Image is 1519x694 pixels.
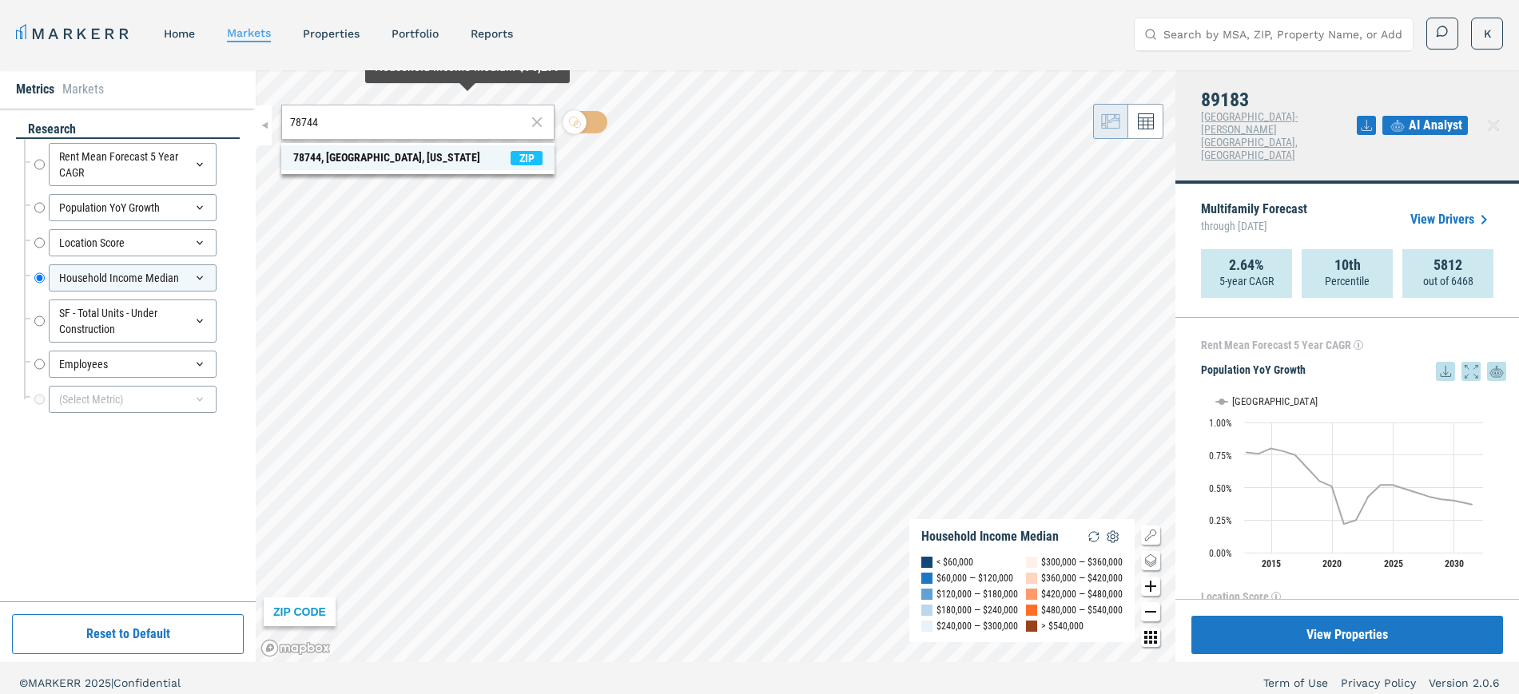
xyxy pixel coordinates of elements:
[303,27,360,40] a: properties
[113,676,181,689] span: Confidential
[1484,26,1491,42] span: K
[1409,116,1462,135] span: AI Analyst
[293,149,480,166] div: 78744, [GEOGRAPHIC_DATA], [US_STATE]
[1229,257,1264,273] strong: 2.64%
[1041,586,1123,602] div: $420,000 — $480,000
[16,121,240,139] div: research
[1084,527,1103,546] img: Reload Legend
[227,26,271,39] a: markets
[1341,675,1416,691] a: Privacy Policy
[1322,558,1342,569] text: 2020
[16,80,54,99] li: Metrics
[1209,515,1232,526] text: 0.25%
[264,597,336,626] div: ZIP CODE
[1141,577,1160,596] button: Zoom in map button
[1041,618,1084,634] div: > $540,000
[290,114,526,131] input: Search by MSA or ZIP Code
[1201,89,1357,110] h4: 89183
[1410,210,1493,229] a: View Drivers
[19,676,28,689] span: ©
[1201,216,1307,236] span: through [DATE]
[936,618,1018,634] div: $240,000 — $300,000
[12,614,244,654] button: Reset to Default
[49,143,217,186] div: Rent Mean Forecast 5 Year CAGR
[1382,116,1468,135] button: AI Analyst
[1141,628,1160,647] button: Other options map button
[1201,362,1506,381] h5: Population YoY Growth
[471,27,513,40] a: reports
[164,27,195,40] a: home
[62,80,104,99] li: Markets
[1191,616,1503,654] button: View Properties
[936,570,1013,586] div: $60,000 — $120,000
[936,586,1018,602] div: $120,000 — $180,000
[1384,558,1403,569] text: 2025
[1141,551,1160,570] button: Change style map button
[936,554,973,570] div: < $60,000
[1201,381,1491,581] svg: Interactive chart
[1262,558,1281,569] text: 2015
[1209,450,1232,462] text: 0.75%
[1263,675,1328,691] a: Term of Use
[256,70,1175,662] canvas: Map
[49,386,217,413] div: (Select Metric)
[1445,558,1464,569] text: 2030
[1471,18,1503,50] button: K
[1041,570,1123,586] div: $360,000 — $420,000
[1209,418,1232,429] text: 1.00%
[49,194,217,221] div: Population YoY Growth
[85,676,113,689] span: 2025 |
[1209,548,1232,559] text: 0.00%
[16,22,132,45] a: MARKERR
[1041,602,1123,618] div: $480,000 — $540,000
[1232,395,1318,407] text: [GEOGRAPHIC_DATA]
[28,676,85,689] span: MARKERR
[1429,675,1500,691] a: Version 2.0.6
[49,229,217,256] div: Location Score
[1423,273,1473,289] p: out of 6468
[511,151,543,165] span: ZIP
[1201,337,1351,354] p: Rent Mean Forecast 5 Year CAGR
[1163,18,1403,50] input: Search by MSA, ZIP, Property Name, or Address
[392,27,439,40] a: Portfolio
[1201,203,1307,236] p: Multifamily Forecast
[1334,257,1361,273] strong: 10th
[1103,527,1123,546] img: Settings
[1041,554,1123,570] div: $300,000 — $360,000
[936,602,1018,618] div: $180,000 — $240,000
[281,145,555,170] span: Search Bar Suggestion Item: 78744, Austin, Texas
[1141,602,1160,621] button: Zoom out map button
[1201,589,1269,605] p: Location Score
[1325,273,1370,289] p: Percentile
[49,351,217,378] div: Employees
[921,529,1059,545] div: Household Income Median
[1434,257,1462,273] strong: 5812
[49,264,217,291] div: Household Income Median
[1209,483,1232,494] text: 0.50%
[49,299,217,343] div: SF - Total Units - Under Construction
[1201,110,1298,161] span: [GEOGRAPHIC_DATA]-[PERSON_NAME][GEOGRAPHIC_DATA], [GEOGRAPHIC_DATA]
[1201,381,1506,581] div: Population YoY Growth. Highcharts interactive chart.
[1219,273,1274,289] p: 5-year CAGR
[260,639,331,657] a: Mapbox logo
[1141,525,1160,545] button: Show/Hide Legend Map Button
